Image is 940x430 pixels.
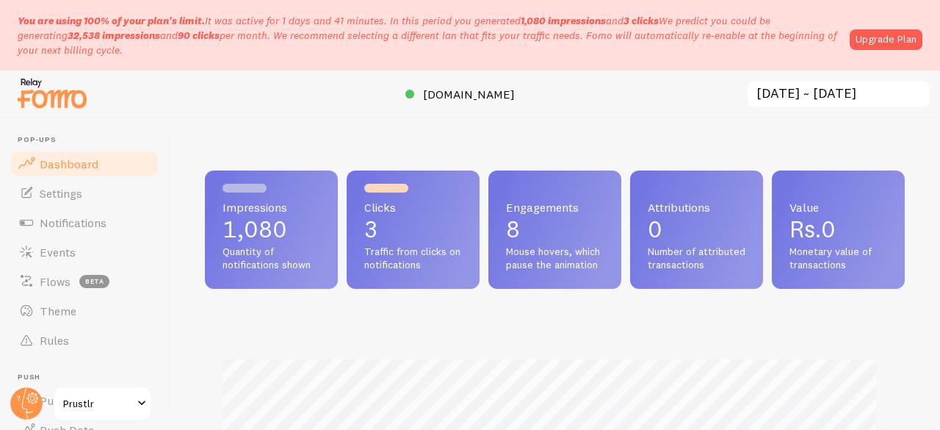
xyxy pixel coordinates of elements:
[364,246,462,271] span: Traffic from clicks on notifications
[40,245,76,259] span: Events
[223,218,320,241] p: 1,080
[623,14,659,27] b: 3 clicks
[648,246,745,271] span: Number of attributed transactions
[648,218,745,241] p: 0
[18,135,160,145] span: Pop-ups
[9,208,160,237] a: Notifications
[18,14,205,27] span: You are using 100% of your plan's limit.
[789,201,887,213] span: Value
[9,179,160,208] a: Settings
[40,333,69,348] span: Rules
[68,29,220,42] span: and
[789,215,836,243] span: Rs.0
[53,386,152,421] a: Prustlr
[15,74,89,112] img: fomo-relay-logo-orange.svg
[789,246,887,271] span: Monetary value of transactions
[40,304,76,318] span: Theme
[9,149,160,179] a: Dashboard
[63,395,133,412] span: Prustlr
[506,218,604,241] p: 8
[506,201,604,213] span: Engagements
[79,275,109,288] span: beta
[18,373,160,382] span: Push
[850,29,922,50] a: Upgrade Plan
[521,14,606,27] b: 1,080 impressions
[40,186,82,201] span: Settings
[648,201,745,213] span: Attributions
[178,29,220,42] b: 90 clicks
[9,237,160,267] a: Events
[68,29,160,42] b: 32,538 impressions
[18,13,841,57] p: It was active for 1 days and 41 minutes. In this period you generated We predict you could be gen...
[506,246,604,271] span: Mouse hovers, which pause the animation
[40,157,98,171] span: Dashboard
[364,201,462,213] span: Clicks
[40,215,106,230] span: Notifications
[9,296,160,326] a: Theme
[364,218,462,241] p: 3
[40,274,70,289] span: Flows
[223,201,320,213] span: Impressions
[223,246,320,271] span: Quantity of notifications shown
[521,14,659,27] span: and
[9,326,160,355] a: Rules
[9,267,160,296] a: Flows beta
